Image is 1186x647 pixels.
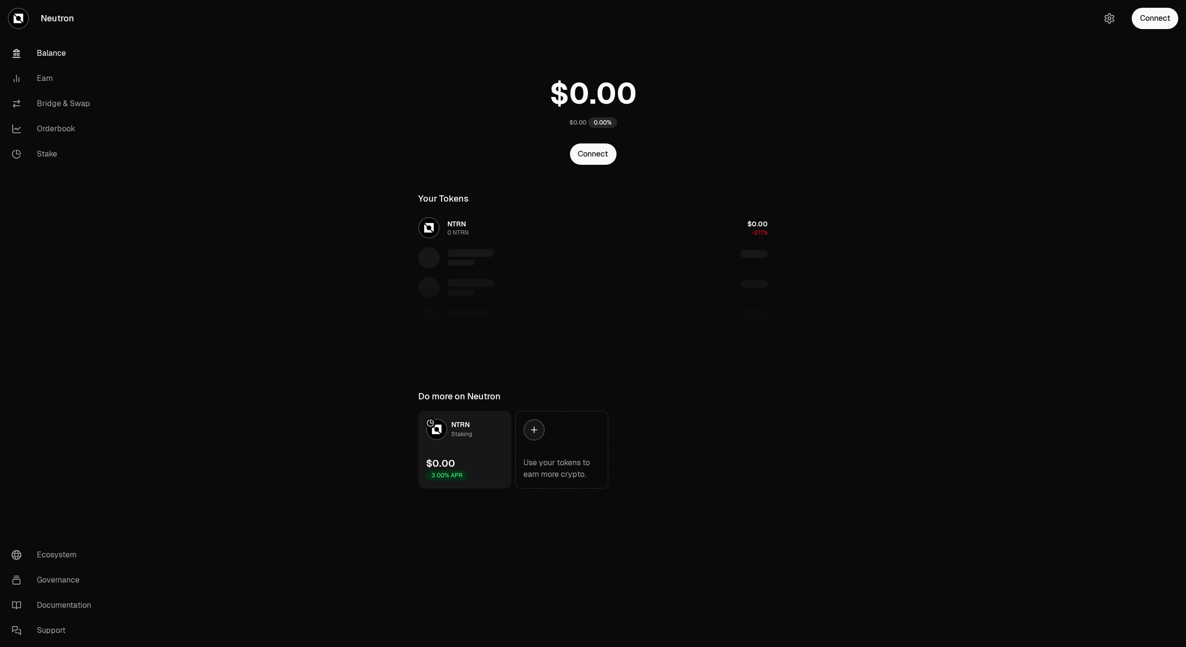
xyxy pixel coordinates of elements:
[4,593,105,618] a: Documentation
[1132,8,1178,29] button: Connect
[426,470,468,481] div: 3.00% APR
[569,119,586,126] div: $0.00
[4,66,105,91] a: Earn
[4,618,105,643] a: Support
[451,420,470,429] span: NTRN
[426,457,455,470] div: $0.00
[4,91,105,116] a: Bridge & Swap
[4,542,105,568] a: Ecosystem
[4,116,105,142] a: Orderbook
[418,192,469,205] div: Your Tokens
[418,411,511,489] a: NTRN LogoNTRNStaking$0.003.00% APR
[451,429,472,439] div: Staking
[523,457,600,480] div: Use your tokens to earn more crypto.
[570,143,617,165] button: Connect
[4,142,105,167] a: Stake
[515,411,608,489] a: Use your tokens to earn more crypto.
[4,568,105,593] a: Governance
[427,420,446,439] img: NTRN Logo
[588,117,617,128] div: 0.00%
[4,41,105,66] a: Balance
[418,390,501,403] div: Do more on Neutron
